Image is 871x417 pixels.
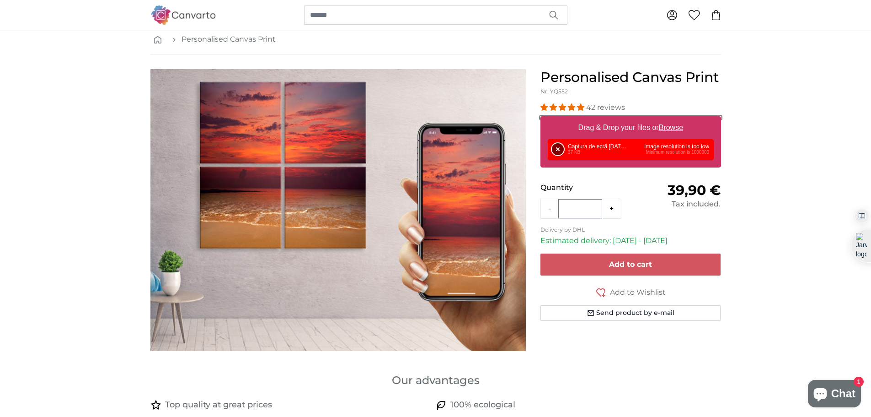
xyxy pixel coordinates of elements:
a: Personalised Canvas Print [182,34,276,45]
label: Drag & Drop your files or [574,119,686,137]
h3: Our advantages [150,373,721,388]
u: Browse [659,124,683,131]
button: Add to Wishlist [540,287,721,298]
p: Delivery by DHL [540,226,721,233]
span: Add to cart [609,260,652,269]
button: Send product by e-mail [540,305,721,321]
button: Add to cart [540,254,721,276]
p: Estimated delivery: [DATE] - [DATE] [540,235,721,246]
h4: 100% ecological [450,399,515,412]
button: + [602,200,621,218]
img: Canvarto [150,5,216,24]
p: Quantity [540,182,631,193]
span: 42 reviews [586,103,625,112]
inbox-online-store-chat: Shopify online store chat [805,380,864,410]
span: Add to Wishlist [610,287,666,298]
div: 1 of 1 [150,69,526,351]
nav: breadcrumbs [150,25,721,54]
h1: Personalised Canvas Print [540,69,721,86]
span: 39,90 € [668,182,721,199]
img: personalised-canvas-print [150,69,526,351]
div: Tax included. [631,199,721,210]
span: Nr. YQ552 [540,88,568,95]
button: - [541,200,558,218]
span: 4.98 stars [540,103,586,112]
h4: Top quality at great prices [165,399,272,412]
